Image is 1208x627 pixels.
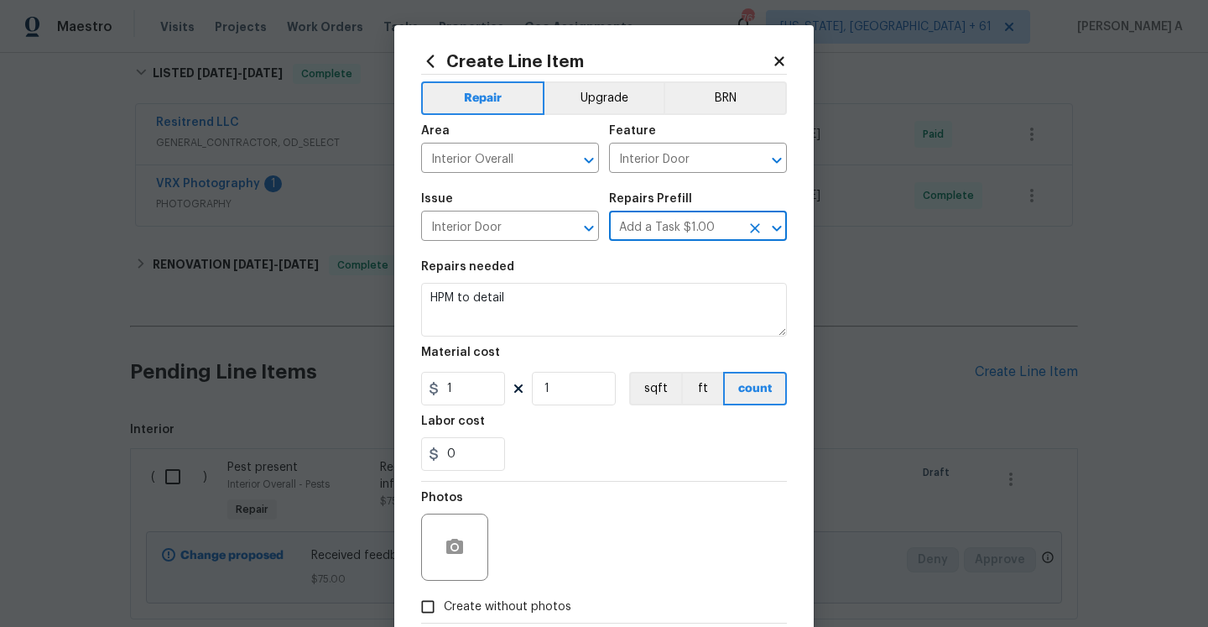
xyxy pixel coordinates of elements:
h5: Material cost [421,347,500,358]
h5: Photos [421,492,463,504]
h5: Repairs needed [421,261,514,273]
button: Open [765,149,789,172]
h2: Create Line Item [421,52,772,71]
h5: Issue [421,193,453,205]
button: ft [681,372,723,405]
button: sqft [629,372,681,405]
textarea: HPM to detail [421,283,787,337]
button: Open [577,149,601,172]
h5: Feature [609,125,656,137]
h5: Repairs Prefill [609,193,692,205]
button: Repair [421,81,544,115]
button: count [723,372,787,405]
button: Upgrade [544,81,664,115]
span: Create without photos [444,598,571,616]
h5: Area [421,125,450,137]
button: BRN [664,81,787,115]
button: Open [577,217,601,240]
h5: Labor cost [421,415,485,427]
button: Open [765,217,789,240]
button: Clear [743,217,767,240]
